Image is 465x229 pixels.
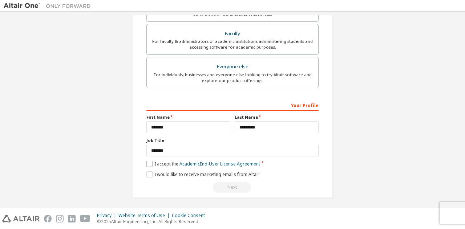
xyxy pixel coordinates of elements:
div: For individuals, businesses and everyone else looking to try Altair software and explore our prod... [151,72,314,83]
div: Faculty [151,29,314,39]
img: instagram.svg [56,215,64,222]
a: Academic End-User License Agreement [179,161,260,167]
div: Your Profile [146,99,319,111]
div: Cookie Consent [172,213,209,218]
div: Read and acccept EULA to continue [146,182,319,193]
p: © 2025 Altair Engineering, Inc. All Rights Reserved. [97,218,209,225]
div: Privacy [97,213,118,218]
label: I would like to receive marketing emails from Altair [146,171,259,177]
div: Everyone else [151,62,314,72]
div: For faculty & administrators of academic institutions administering students and accessing softwa... [151,38,314,50]
img: facebook.svg [44,215,52,222]
img: linkedin.svg [68,215,76,222]
label: I accept the [146,161,260,167]
div: Website Terms of Use [118,213,172,218]
label: Last Name [235,114,319,120]
img: Altair One [4,2,94,9]
label: First Name [146,114,230,120]
label: Job Title [146,138,319,143]
img: youtube.svg [80,215,90,222]
img: altair_logo.svg [2,215,40,222]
